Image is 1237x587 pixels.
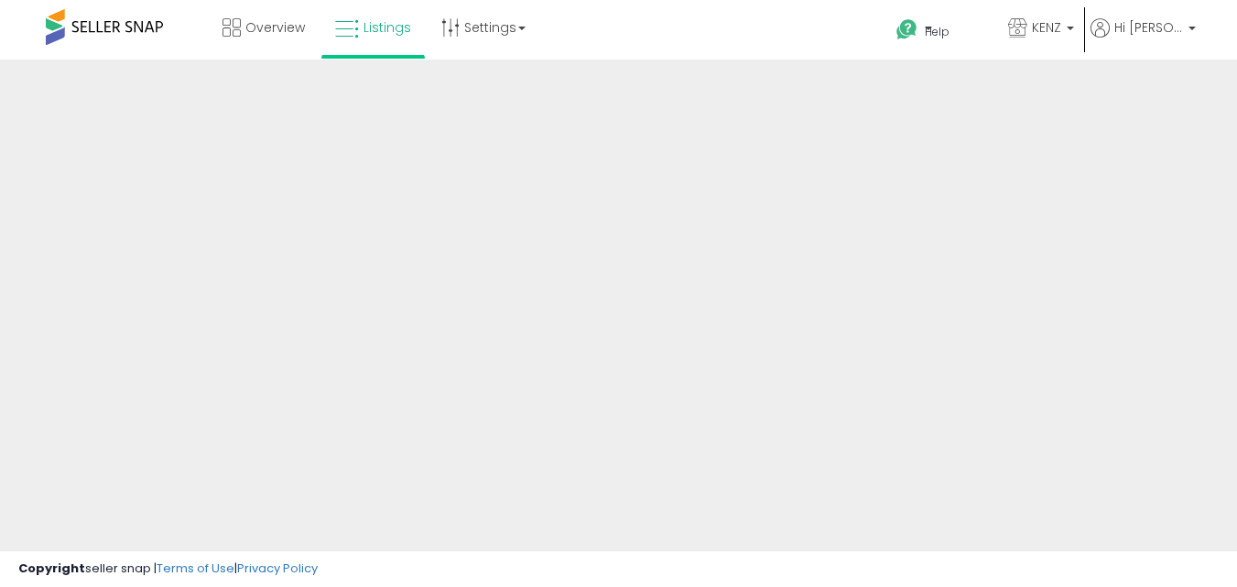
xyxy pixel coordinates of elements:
div: seller snap | | [18,560,318,578]
a: Privacy Policy [237,560,318,577]
span: Listings [364,18,411,37]
span: KENZ [1032,18,1061,37]
span: Hi [PERSON_NAME] [1114,18,1183,37]
span: Help [925,24,949,39]
i: Get Help [895,18,918,41]
a: Terms of Use [157,560,234,577]
a: Help [882,5,992,60]
a: Hi [PERSON_NAME] [1091,18,1196,60]
span: Overview [245,18,305,37]
strong: Copyright [18,560,85,577]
